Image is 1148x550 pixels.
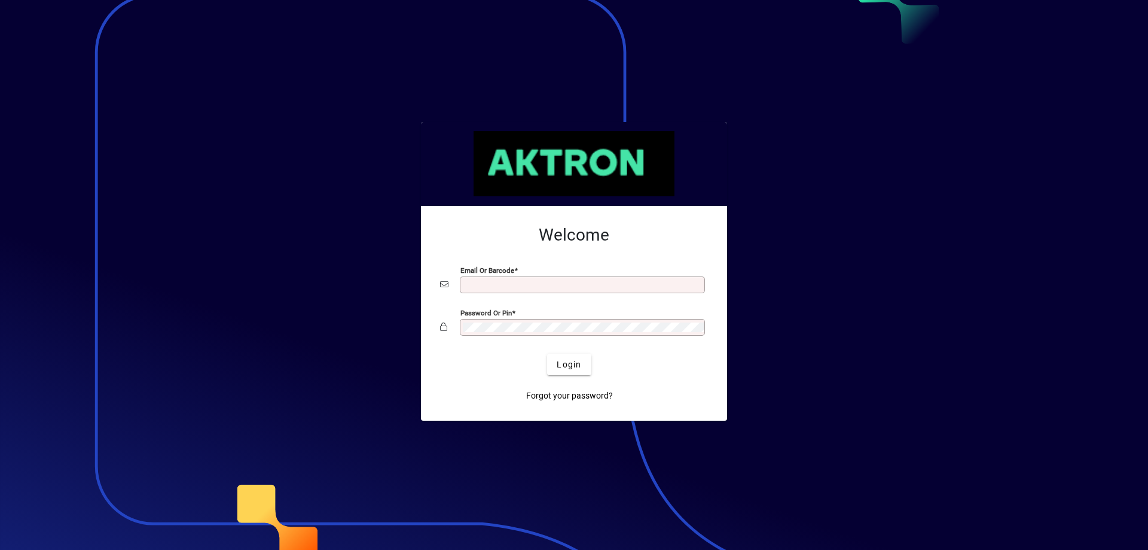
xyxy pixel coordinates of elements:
button: Login [547,354,591,375]
span: Login [557,358,581,371]
span: Forgot your password? [526,390,613,402]
a: Forgot your password? [521,385,618,406]
mat-label: Email or Barcode [460,266,514,275]
mat-label: Password or Pin [460,309,512,317]
h2: Welcome [440,225,708,245]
